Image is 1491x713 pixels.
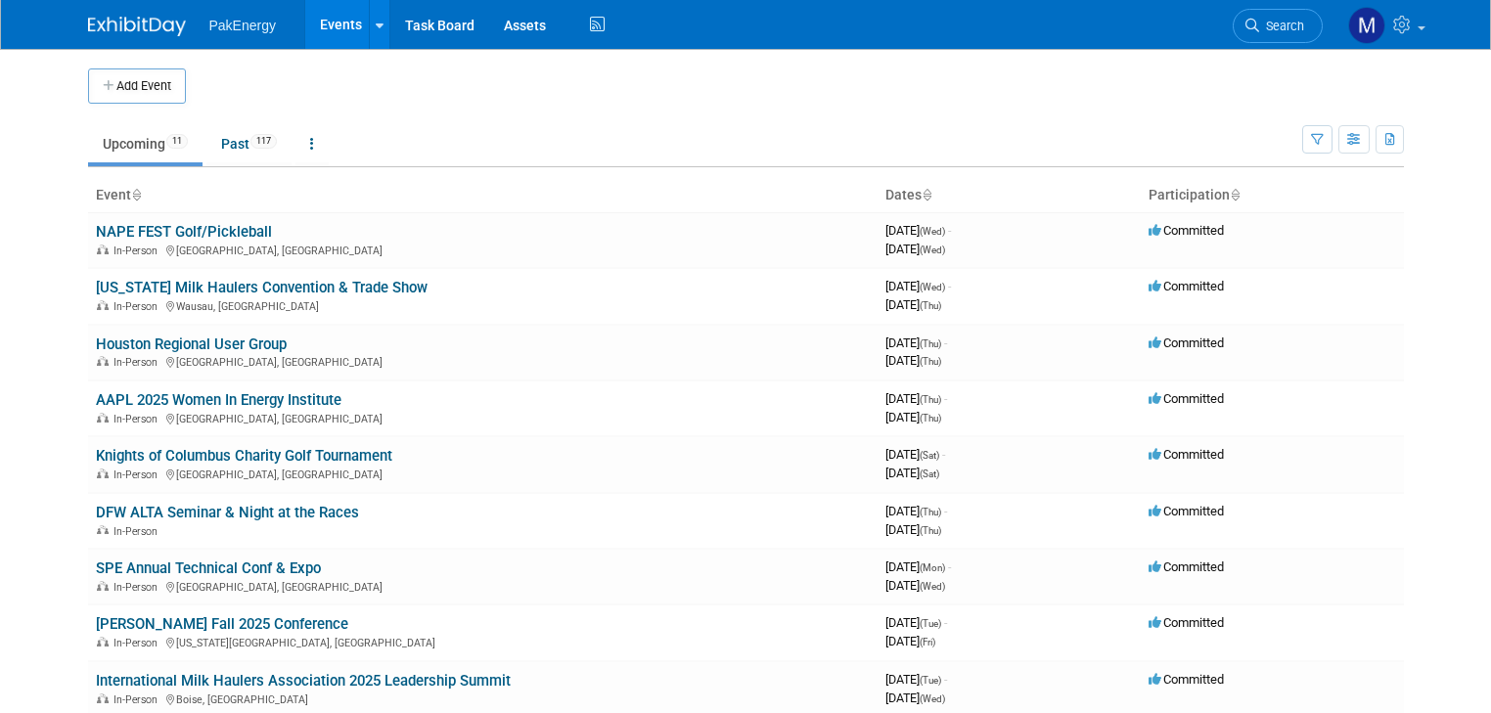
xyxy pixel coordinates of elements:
span: - [944,391,947,406]
a: International Milk Haulers Association 2025 Leadership Summit [96,672,511,690]
img: In-Person Event [97,356,109,366]
span: (Wed) [920,245,945,255]
img: In-Person Event [97,413,109,423]
span: - [948,559,951,574]
span: (Fri) [920,637,935,647]
span: (Sat) [920,468,939,479]
a: Houston Regional User Group [96,335,287,353]
img: In-Person Event [97,245,109,254]
span: Committed [1149,504,1224,518]
span: 11 [166,134,188,149]
img: In-Person Event [97,468,109,478]
th: Event [88,179,878,212]
span: (Wed) [920,226,945,237]
span: (Tue) [920,618,941,629]
span: - [942,447,945,462]
span: [DATE] [885,410,941,424]
span: - [948,223,951,238]
span: (Sat) [920,450,939,461]
a: SPE Annual Technical Conf & Expo [96,559,321,577]
span: [DATE] [885,223,951,238]
th: Participation [1141,179,1404,212]
span: [DATE] [885,691,945,705]
span: (Wed) [920,693,945,704]
a: DFW ALTA Seminar & Night at the Races [96,504,359,521]
span: (Thu) [920,394,941,405]
span: In-Person [113,581,163,594]
img: In-Person Event [97,693,109,703]
span: Committed [1149,559,1224,574]
div: [GEOGRAPHIC_DATA], [GEOGRAPHIC_DATA] [96,353,870,369]
span: [DATE] [885,615,947,630]
span: [DATE] [885,634,935,648]
span: [DATE] [885,672,947,687]
span: Committed [1149,672,1224,687]
span: (Thu) [920,300,941,311]
img: Mary Walker [1348,7,1385,44]
span: 117 [250,134,277,149]
span: (Tue) [920,675,941,686]
span: Committed [1149,335,1224,350]
a: Knights of Columbus Charity Golf Tournament [96,447,392,465]
span: (Wed) [920,282,945,292]
span: [DATE] [885,353,941,368]
span: [DATE] [885,297,941,312]
a: [US_STATE] Milk Haulers Convention & Trade Show [96,279,428,296]
span: - [944,335,947,350]
span: In-Person [113,245,163,257]
a: Sort by Event Name [131,187,141,202]
span: (Thu) [920,507,941,517]
span: In-Person [113,300,163,313]
span: - [948,279,951,293]
span: (Thu) [920,356,941,367]
span: (Thu) [920,413,941,423]
span: Committed [1149,223,1224,238]
span: In-Person [113,637,163,649]
span: [DATE] [885,504,947,518]
a: NAPE FEST Golf/Pickleball [96,223,272,241]
img: In-Person Event [97,525,109,535]
span: - [944,504,947,518]
a: Sort by Participation Type [1230,187,1240,202]
img: In-Person Event [97,581,109,591]
span: Search [1259,19,1304,33]
div: Boise, [GEOGRAPHIC_DATA] [96,691,870,706]
span: [DATE] [885,279,951,293]
span: [DATE] [885,242,945,256]
div: Wausau, [GEOGRAPHIC_DATA] [96,297,870,313]
img: In-Person Event [97,300,109,310]
a: Sort by Start Date [922,187,931,202]
span: [DATE] [885,466,939,480]
span: Committed [1149,447,1224,462]
div: [GEOGRAPHIC_DATA], [GEOGRAPHIC_DATA] [96,242,870,257]
span: PakEnergy [209,18,276,33]
a: Past117 [206,125,292,162]
span: In-Person [113,468,163,481]
div: [US_STATE][GEOGRAPHIC_DATA], [GEOGRAPHIC_DATA] [96,634,870,649]
div: [GEOGRAPHIC_DATA], [GEOGRAPHIC_DATA] [96,410,870,425]
span: [DATE] [885,335,947,350]
span: Committed [1149,391,1224,406]
span: [DATE] [885,447,945,462]
div: [GEOGRAPHIC_DATA], [GEOGRAPHIC_DATA] [96,466,870,481]
th: Dates [878,179,1141,212]
span: [DATE] [885,522,941,537]
img: In-Person Event [97,637,109,646]
span: (Wed) [920,581,945,592]
span: In-Person [113,356,163,369]
a: [PERSON_NAME] Fall 2025 Conference [96,615,348,633]
span: Committed [1149,615,1224,630]
span: (Mon) [920,562,945,573]
span: In-Person [113,413,163,425]
span: - [944,672,947,687]
a: Upcoming11 [88,125,203,162]
span: - [944,615,947,630]
span: (Thu) [920,338,941,349]
img: ExhibitDay [88,17,186,36]
div: [GEOGRAPHIC_DATA], [GEOGRAPHIC_DATA] [96,578,870,594]
a: Search [1233,9,1323,43]
button: Add Event [88,68,186,104]
span: Committed [1149,279,1224,293]
a: AAPL 2025 Women In Energy Institute [96,391,341,409]
span: In-Person [113,525,163,538]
